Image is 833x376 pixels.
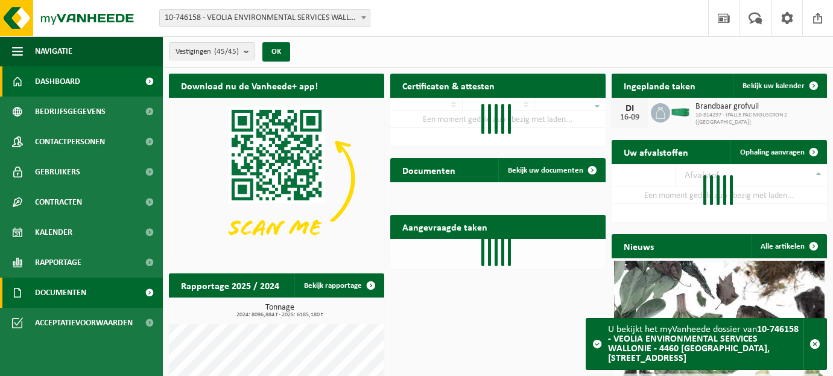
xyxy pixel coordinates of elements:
h2: Ingeplande taken [612,74,708,97]
div: U bekijkt het myVanheede dossier van [608,319,803,369]
img: Download de VHEPlus App [169,98,384,260]
strong: 10-746158 - VEOLIA ENVIRONMENTAL SERVICES WALLONIE - 4460 [GEOGRAPHIC_DATA], [STREET_ADDRESS] [608,325,799,363]
a: Bekijk uw documenten [498,158,604,182]
a: Alle artikelen [751,234,826,258]
span: Bedrijfsgegevens [35,97,106,127]
div: DI [618,104,642,113]
h2: Uw afvalstoffen [612,140,700,164]
a: Bekijk rapportage [294,273,383,298]
span: 10-746158 - VEOLIA ENVIRONMENTAL SERVICES WALLONIE - 4460 GRÂCE-HOLLOGNE, RUE DE L'AVENIR 22 [160,10,370,27]
span: Bekijk uw documenten [508,167,583,174]
a: Ophaling aanvragen [730,140,826,164]
h2: Documenten [390,158,467,182]
h2: Nieuws [612,234,666,258]
button: OK [262,42,290,62]
h3: Tonnage [175,304,384,318]
span: Bekijk uw kalender [743,82,805,90]
h2: Download nu de Vanheede+ app! [169,74,330,97]
span: Ophaling aanvragen [740,148,805,156]
span: 10-814297 - IPALLE PAC MOUSCRON 2 ([GEOGRAPHIC_DATA]) [695,112,821,126]
span: Gebruikers [35,157,80,187]
span: Brandbaar grofvuil [695,102,821,112]
div: 16-09 [618,113,642,122]
span: Documenten [35,278,86,308]
span: Vestigingen [176,43,239,61]
span: Contactpersonen [35,127,105,157]
span: Rapportage [35,247,81,278]
span: Dashboard [35,66,80,97]
span: Acceptatievoorwaarden [35,308,133,338]
a: Bekijk uw kalender [733,74,826,98]
img: HK-XC-30-GN-00 [670,106,691,117]
h2: Aangevraagde taken [390,215,499,238]
h2: Rapportage 2025 / 2024 [169,273,291,297]
span: 10-746158 - VEOLIA ENVIRONMENTAL SERVICES WALLONIE - 4460 GRÂCE-HOLLOGNE, RUE DE L'AVENIR 22 [159,9,370,27]
span: 2024: 8096,884 t - 2025: 6185,180 t [175,312,384,318]
h2: Certificaten & attesten [390,74,507,97]
button: Vestigingen(45/45) [169,42,255,60]
span: Contracten [35,187,82,217]
span: Kalender [35,217,72,247]
count: (45/45) [214,48,239,56]
span: Navigatie [35,36,72,66]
